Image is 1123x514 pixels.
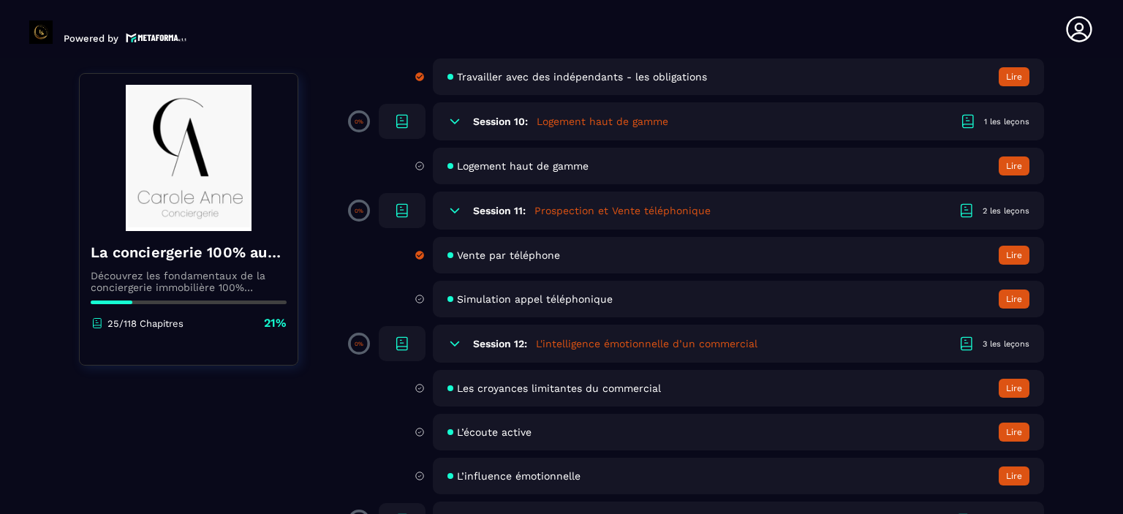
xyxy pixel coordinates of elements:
[91,270,287,293] p: Découvrez les fondamentaux de la conciergerie immobilière 100% automatisée. Cette formation est c...
[91,242,287,262] h4: La conciergerie 100% automatisée
[457,470,581,482] span: L’influence émotionnelle
[64,33,118,44] p: Powered by
[999,466,1029,485] button: Lire
[107,318,184,329] p: 25/118 Chapitres
[999,379,1029,398] button: Lire
[91,85,287,231] img: banner
[126,31,187,44] img: logo
[537,114,668,129] h5: Logement haut de gamme
[457,426,532,438] span: L’écoute active
[983,205,1029,216] div: 2 les leçons
[534,203,711,218] h5: Prospection et Vente téléphonique
[457,249,560,261] span: Vente par téléphone
[355,208,363,214] p: 0%
[457,293,613,305] span: Simulation appel téléphonique
[999,67,1029,86] button: Lire
[264,315,287,331] p: 21%
[457,160,589,172] span: Logement haut de gamme
[473,205,526,216] h6: Session 11:
[536,336,757,351] h5: L'intelligence émotionnelle d’un commercial
[473,116,528,127] h6: Session 10:
[29,20,53,44] img: logo-branding
[983,339,1029,349] div: 3 les leçons
[355,341,363,347] p: 0%
[355,118,363,125] p: 0%
[457,382,661,394] span: Les croyances limitantes du commercial
[457,71,707,83] span: Travailler avec des indépendants - les obligations
[999,246,1029,265] button: Lire
[999,423,1029,442] button: Lire
[999,290,1029,309] button: Lire
[984,116,1029,127] div: 1 les leçons
[999,156,1029,175] button: Lire
[473,338,527,349] h6: Session 12:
